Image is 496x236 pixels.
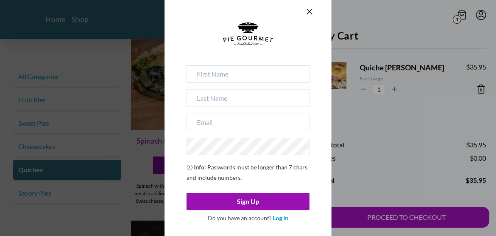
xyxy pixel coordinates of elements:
span: : Passwords must be longer than 7 chars and include numbers. [187,164,307,181]
a: Log In [273,214,288,221]
input: Email [187,114,309,131]
input: First Name [187,65,309,83]
strong: Info [194,164,204,171]
button: Sign Up [187,193,309,210]
button: Close panel [304,7,314,17]
input: Last Name [187,89,309,107]
span: Do you have an account? [208,214,272,221]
